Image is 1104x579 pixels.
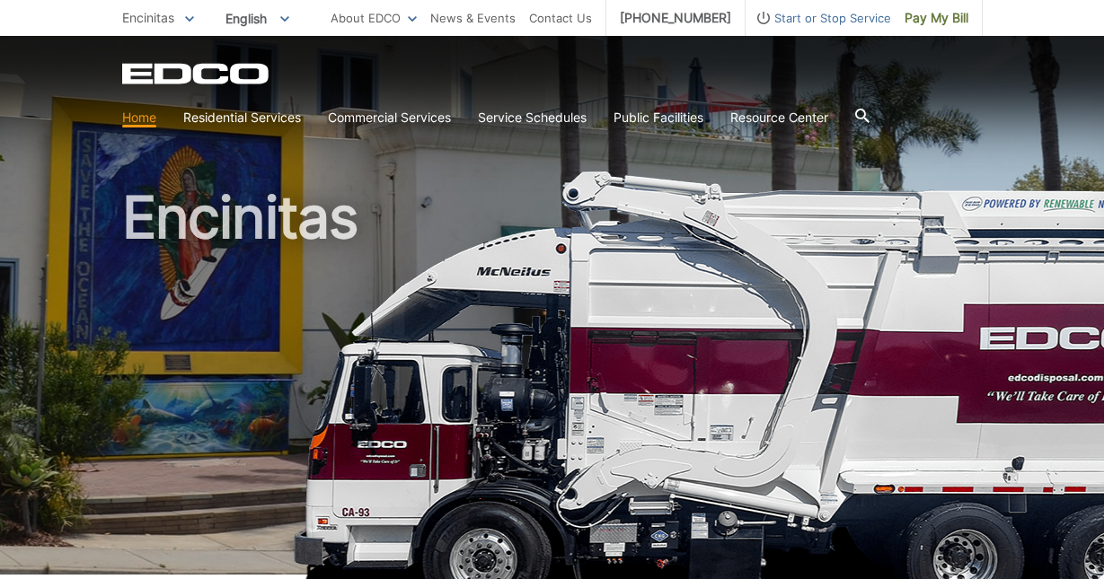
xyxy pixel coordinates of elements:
a: Service Schedules [478,108,587,127]
a: Commercial Services [328,108,451,127]
a: News & Events [430,8,516,28]
a: About EDCO [331,8,417,28]
span: Encinitas [122,10,174,25]
span: English [212,4,303,33]
a: Home [122,108,156,127]
a: Public Facilities [614,108,703,127]
span: Pay My Bill [905,8,968,28]
a: Residential Services [183,108,301,127]
a: Resource Center [730,108,828,127]
a: Contact Us [529,8,592,28]
a: EDCD logo. Return to the homepage. [122,63,271,84]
